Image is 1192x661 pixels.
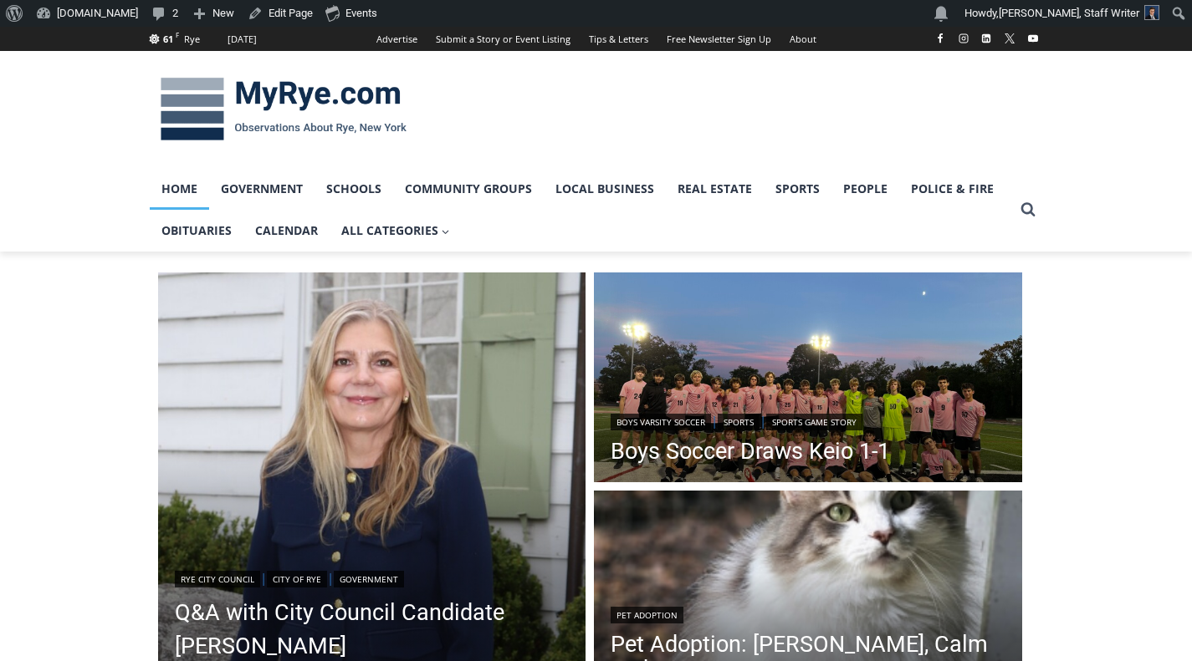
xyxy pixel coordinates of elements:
a: Instagram [954,28,974,48]
a: Home [150,168,209,210]
a: Boys Soccer Draws Keio 1-1 [611,439,890,464]
a: Obituaries [150,210,243,252]
span: F [176,30,179,39]
a: Government [209,168,315,210]
div: Rye [184,32,200,47]
div: [DATE] [228,32,257,47]
span: 61 [163,33,173,45]
a: Local Business [544,168,666,210]
a: Calendar [243,210,330,252]
span: [PERSON_NAME], Staff Writer [999,7,1139,19]
a: Police & Fire [899,168,1005,210]
a: All Categories [330,210,462,252]
a: City of Rye [267,571,327,587]
a: Sports Game Story [766,414,862,430]
a: Pet Adoption [611,607,683,623]
img: MyRye.com [150,66,417,153]
nav: Primary Navigation [150,168,1013,252]
div: | | [611,410,890,430]
a: Rye City Council [175,571,260,587]
a: YouTube [1023,28,1043,48]
a: Sports [764,168,831,210]
span: All Categories [341,221,450,240]
a: Real Estate [666,168,764,210]
a: Facebook [930,28,950,48]
a: About [780,27,826,51]
div: | | [175,567,570,587]
a: Community Groups [393,168,544,210]
a: Tips & Letters [580,27,657,51]
a: X [1000,28,1020,48]
a: Boys Varsity Soccer [611,414,711,430]
img: Charlie Morris headshot PROFESSIONAL HEADSHOT [1144,5,1159,20]
a: Sports [718,414,760,430]
button: View Search Form [1013,195,1043,225]
img: (PHOTO: The Rye Boys Soccer team from their match agains Keio Academy on September 30, 2025. Cred... [594,272,1022,486]
a: Government [334,571,404,587]
nav: Secondary Navigation [367,27,826,51]
a: Schools [315,168,393,210]
a: People [831,168,899,210]
a: Linkedin [976,28,996,48]
a: Advertise [367,27,427,51]
a: Free Newsletter Sign Up [657,27,780,51]
a: Submit a Story or Event Listing [427,27,580,51]
a: Read More Boys Soccer Draws Keio 1-1 [594,272,1022,486]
